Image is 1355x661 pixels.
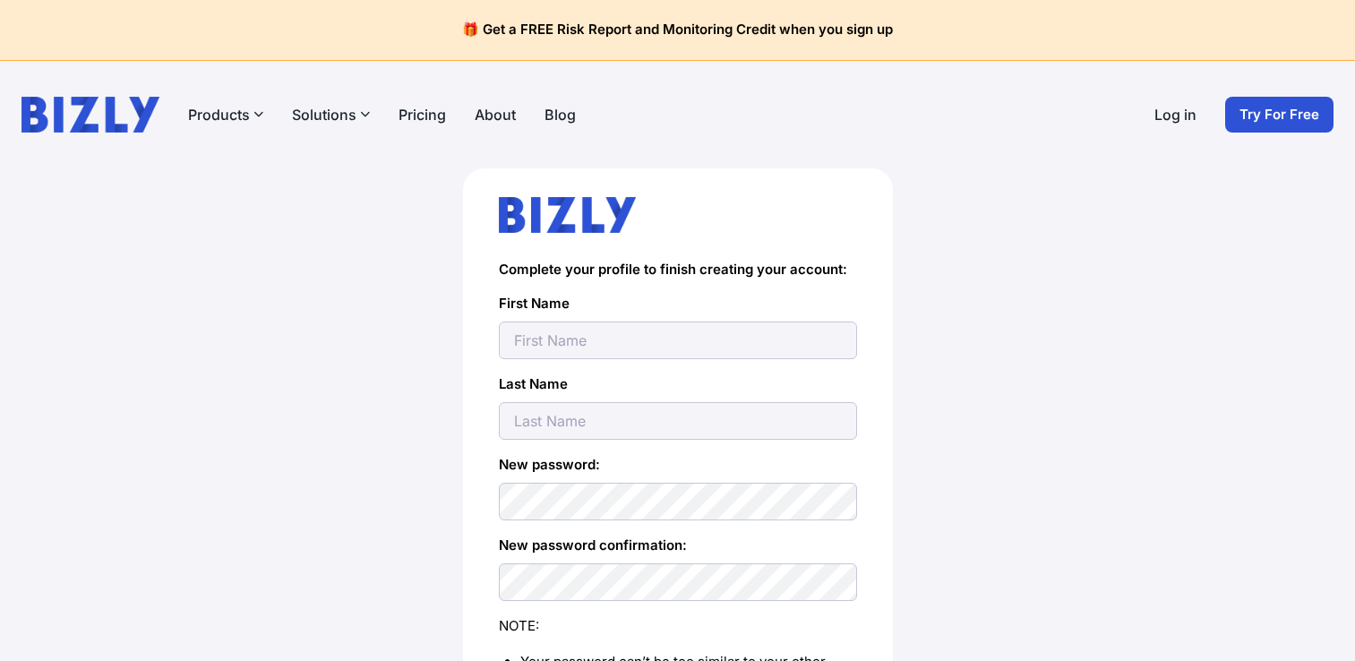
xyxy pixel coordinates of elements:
label: Last Name [499,373,857,395]
a: About [475,104,516,125]
input: Last Name [499,402,857,440]
div: NOTE: [499,615,857,637]
label: New password: [499,454,857,476]
label: First Name [499,293,857,314]
a: Blog [545,104,576,125]
a: Log in [1154,104,1196,125]
a: Pricing [399,104,446,125]
h4: 🎁 Get a FREE Risk Report and Monitoring Credit when you sign up [21,21,1334,39]
label: New password confirmation: [499,535,857,556]
h4: Complete your profile to finish creating your account: [499,262,857,279]
a: Try For Free [1225,97,1334,133]
img: bizly_logo.svg [499,197,637,233]
button: Products [188,104,263,125]
button: Solutions [292,104,370,125]
input: First Name [499,322,857,359]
